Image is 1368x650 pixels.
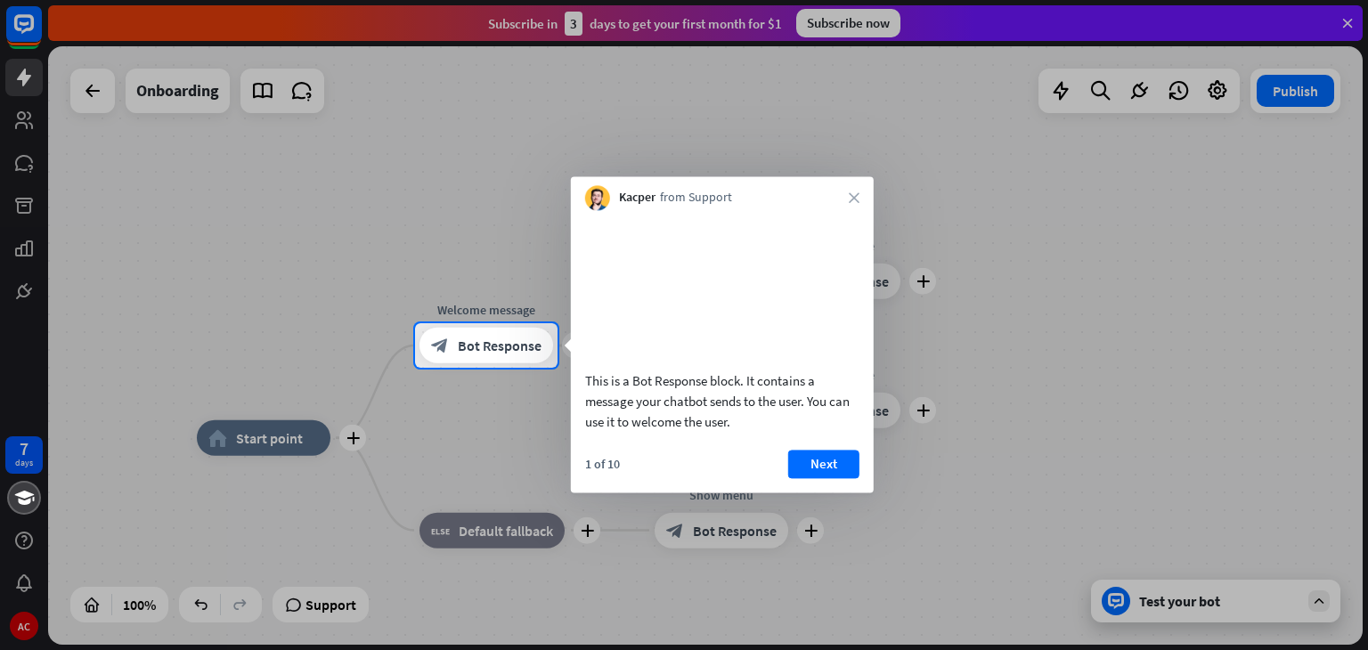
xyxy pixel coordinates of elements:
[619,190,655,207] span: Kacper
[585,456,620,472] div: 1 of 10
[585,370,859,432] div: This is a Bot Response block. It contains a message your chatbot sends to the user. You can use i...
[849,192,859,203] i: close
[14,7,68,61] button: Open LiveChat chat widget
[788,450,859,478] button: Next
[431,337,449,354] i: block_bot_response
[660,190,732,207] span: from Support
[458,337,541,354] span: Bot Response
